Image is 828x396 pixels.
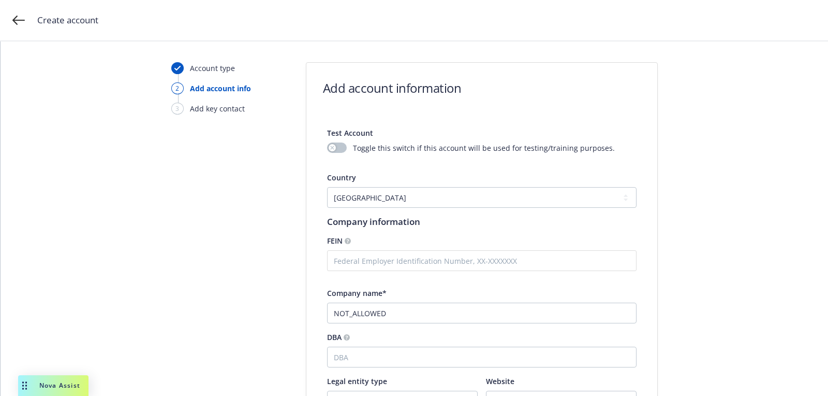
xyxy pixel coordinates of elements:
[1,41,828,396] div: ;
[190,83,251,94] div: Add account info
[327,332,342,342] span: DBA
[190,63,235,74] div: Account type
[327,347,637,367] input: DBA
[18,375,31,396] div: Drag to move
[327,288,387,298] span: Company name*
[327,236,343,246] span: FEIN
[37,13,98,27] span: Create account
[327,173,356,182] span: Country
[327,216,637,227] h1: Company information
[18,375,88,396] button: Nova Assist
[323,79,462,96] h1: Add account information
[327,303,637,323] input: Company name
[171,82,184,94] div: 2
[171,103,184,115] div: 3
[353,143,615,153] span: Toggle this switch if this account will be used for testing/training purposes.
[486,376,514,386] span: Website
[190,103,245,114] div: Add key contact
[327,376,387,386] span: Legal entity type
[327,250,637,271] input: Federal Employer Identification Number, XX-XXXXXXX
[39,381,80,390] span: Nova Assist
[327,128,373,138] span: Test Account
